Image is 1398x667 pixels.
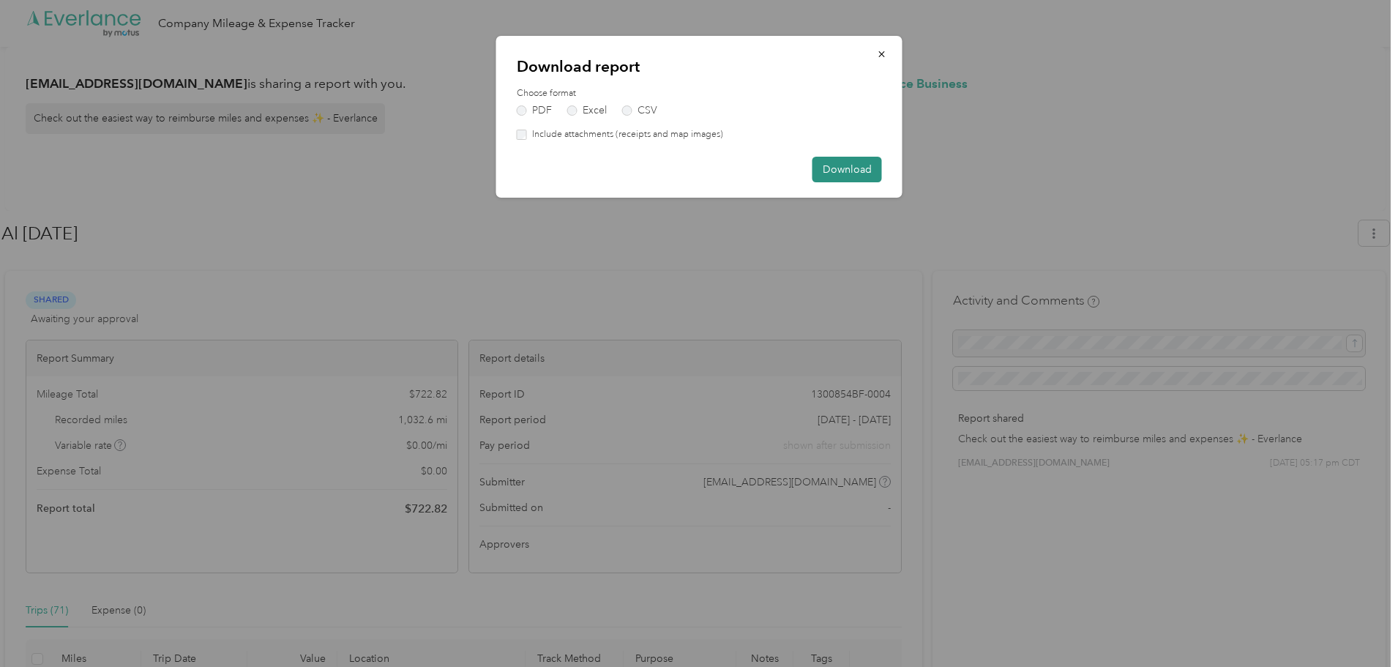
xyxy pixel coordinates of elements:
[517,105,552,116] label: PDF
[527,128,723,141] label: Include attachments (receipts and map images)
[622,105,657,116] label: CSV
[517,87,882,100] label: Choose format
[812,157,882,182] button: Download
[517,56,882,77] p: Download report
[567,105,607,116] label: Excel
